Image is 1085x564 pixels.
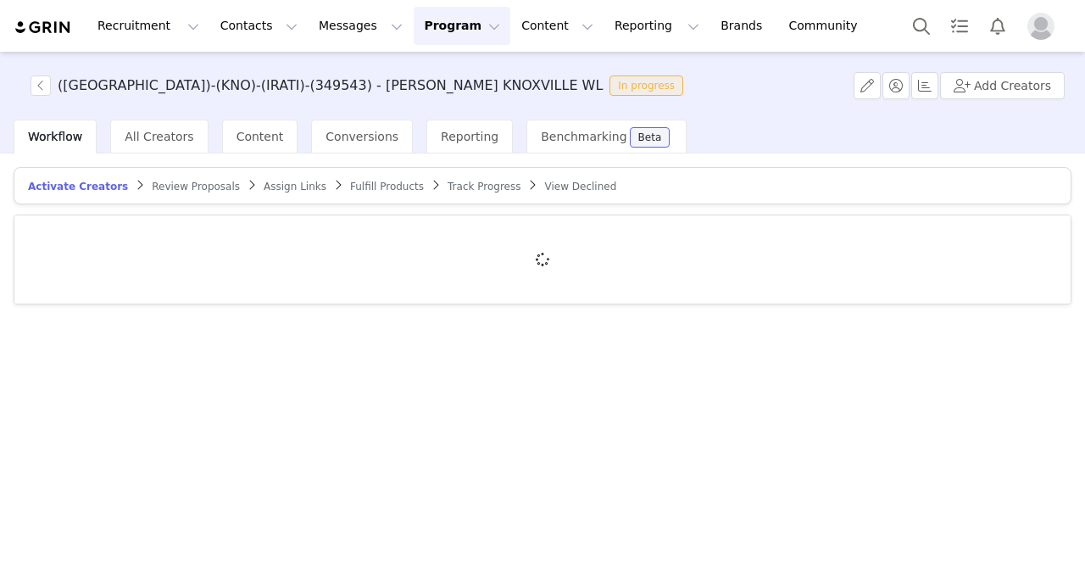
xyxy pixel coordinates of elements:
span: View Declined [544,181,616,193]
span: Reporting [441,130,498,143]
span: Review Proposals [152,181,240,193]
button: Contacts [210,7,308,45]
button: Content [511,7,604,45]
a: Community [779,7,876,45]
span: Assign Links [264,181,326,193]
img: placeholder-profile.jpg [1027,13,1054,40]
span: Benchmarking [541,130,626,143]
button: Recruitment [87,7,209,45]
button: Search [903,7,940,45]
span: In progress [609,75,683,96]
span: Workflow [28,130,82,143]
div: Beta [638,132,662,142]
button: Reporting [604,7,709,45]
span: Fulfill Products [350,181,424,193]
span: [object Object] [31,75,690,96]
span: Activate Creators [28,181,128,193]
button: Notifications [979,7,1016,45]
span: All Creators [125,130,193,143]
span: Track Progress [448,181,520,193]
img: grin logo [14,20,73,36]
h3: ([GEOGRAPHIC_DATA])-(KNO)-(IRATI)-(349543) - [PERSON_NAME] KNOXVILLE WL [58,75,603,96]
button: Add Creators [940,72,1065,99]
button: Program [414,7,510,45]
a: Brands [710,7,777,45]
button: Messages [309,7,413,45]
span: Conversions [325,130,398,143]
a: Tasks [941,7,978,45]
button: Profile [1017,13,1071,40]
span: Content [236,130,284,143]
